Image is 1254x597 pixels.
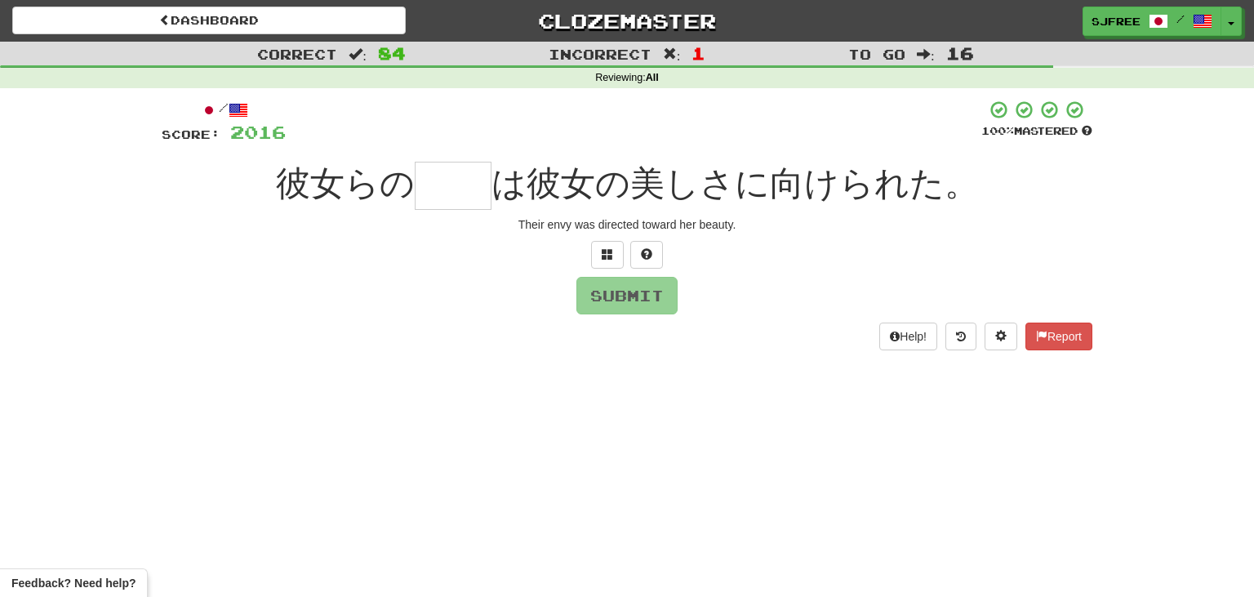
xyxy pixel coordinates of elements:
button: Round history (alt+y) [945,323,976,350]
span: 1 [691,43,705,63]
span: 100 % [981,124,1014,137]
span: Correct [257,46,337,62]
span: 84 [378,43,406,63]
span: : [663,47,681,61]
span: Open feedback widget [11,575,136,591]
span: : [349,47,367,61]
button: Single letter hint - you only get 1 per sentence and score half the points! alt+h [630,241,663,269]
span: は彼女の美しさに向けられた。 [491,164,979,203]
span: : [917,47,935,61]
div: Their envy was directed toward her beauty. [162,216,1092,233]
span: 16 [946,43,974,63]
span: 2016 [230,122,286,142]
a: sjfree / [1083,7,1221,36]
a: Dashboard [12,7,406,34]
span: To go [848,46,905,62]
button: Help! [879,323,937,350]
div: Mastered [981,124,1092,139]
span: 彼女らの [276,164,415,203]
span: / [1176,13,1185,25]
button: Report [1025,323,1092,350]
span: Incorrect [549,46,651,62]
strong: All [646,72,659,83]
span: sjfree [1092,14,1141,29]
button: Submit [576,277,678,314]
span: Score: [162,127,220,141]
button: Switch sentence to multiple choice alt+p [591,241,624,269]
a: Clozemaster [430,7,824,35]
div: / [162,100,286,120]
